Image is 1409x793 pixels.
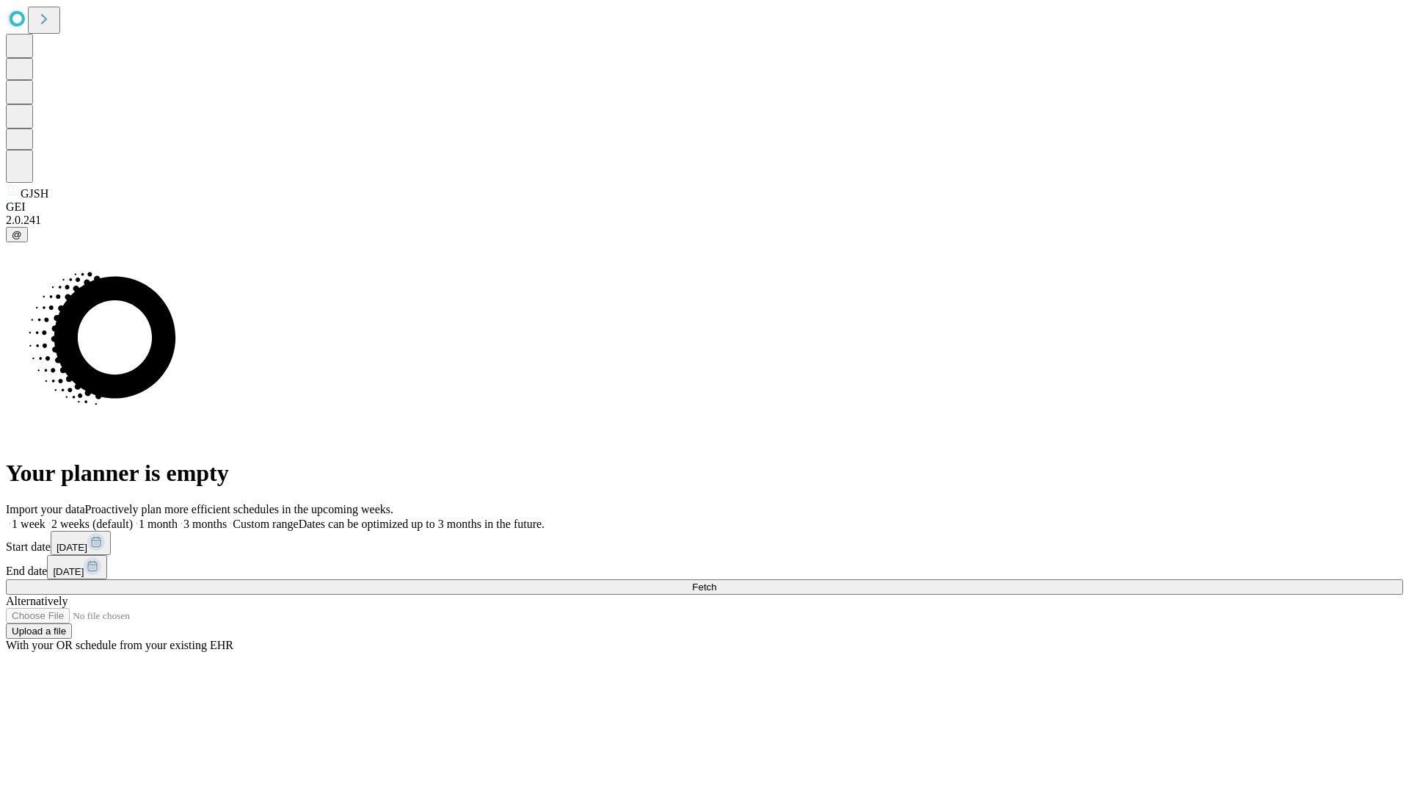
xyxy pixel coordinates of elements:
div: End date [6,555,1403,579]
span: Alternatively [6,595,68,607]
span: [DATE] [57,542,87,553]
button: @ [6,227,28,242]
button: Fetch [6,579,1403,595]
span: Import your data [6,503,85,515]
span: Dates can be optimized up to 3 months in the future. [299,518,545,530]
span: [DATE] [53,566,84,577]
button: Upload a file [6,623,72,639]
span: Proactively plan more efficient schedules in the upcoming weeks. [85,503,393,515]
button: [DATE] [47,555,107,579]
span: 2 weeks (default) [51,518,133,530]
span: GJSH [21,187,48,200]
span: 1 month [139,518,178,530]
span: @ [12,229,22,240]
div: GEI [6,200,1403,214]
div: 2.0.241 [6,214,1403,227]
span: Custom range [233,518,298,530]
span: With your OR schedule from your existing EHR [6,639,233,651]
h1: Your planner is empty [6,460,1403,487]
span: 3 months [183,518,227,530]
div: Start date [6,531,1403,555]
span: 1 week [12,518,45,530]
button: [DATE] [51,531,111,555]
span: Fetch [692,582,716,593]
